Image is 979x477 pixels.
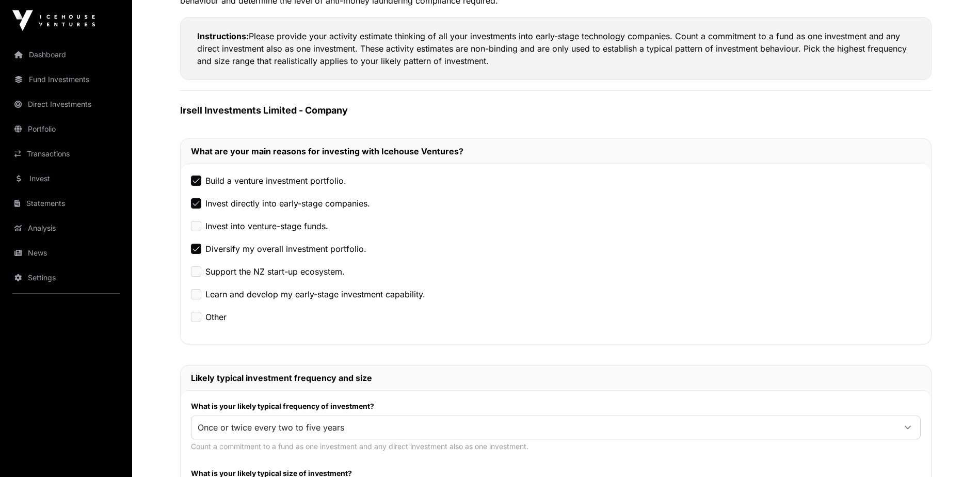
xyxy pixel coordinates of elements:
img: Icehouse Ventures Logo [12,10,95,31]
label: Diversify my overall investment portfolio. [205,243,366,255]
a: News [8,242,124,264]
strong: Instructions: [197,31,249,41]
p: Count a commitment to a fund as one investment and any direct investment also as one investment. [191,441,921,452]
a: Fund Investments [8,68,124,91]
a: Analysis [8,217,124,240]
a: Invest [8,167,124,190]
a: Statements [8,192,124,215]
label: Invest into venture-stage funds. [205,220,328,232]
a: Transactions [8,142,124,165]
span: Once or twice every two to five years [191,418,895,437]
a: Settings [8,266,124,289]
h2: Likely typical investment frequency and size [191,372,921,384]
iframe: Chat Widget [927,427,979,477]
label: Build a venture investment portfolio. [205,174,346,187]
h3: Irsell Investments Limited - Company [180,103,932,118]
label: Other [205,311,227,323]
label: Learn and develop my early-stage investment capability. [205,288,425,300]
p: Please provide your activity estimate thinking of all your investments into early-stage technolog... [197,30,914,67]
h2: What are your main reasons for investing with Icehouse Ventures? [191,145,921,157]
a: Portfolio [8,118,124,140]
label: Support the NZ start-up ecosystem. [205,265,345,278]
a: Direct Investments [8,93,124,116]
label: Invest directly into early-stage companies. [205,197,370,210]
a: Dashboard [8,43,124,66]
label: What is your likely typical frequency of investment? [191,401,921,411]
